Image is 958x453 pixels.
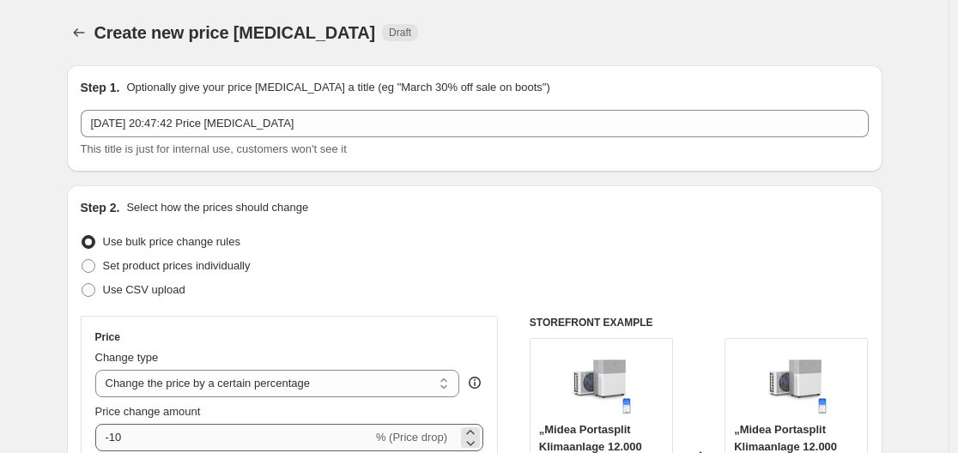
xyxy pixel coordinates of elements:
[103,259,251,272] span: Set product prices individually
[762,347,831,416] img: 61II8ARm-4L_80x.jpg
[94,23,376,42] span: Create new price [MEDICAL_DATA]
[530,316,869,329] h6: STOREFRONT EXAMPLE
[81,142,347,155] span: This title is just for internal use, customers won't see it
[126,79,549,96] p: Optionally give your price [MEDICAL_DATA] a title (eg "March 30% off sale on boots")
[103,235,240,248] span: Use bulk price change rules
[81,79,120,96] h2: Step 1.
[567,347,635,416] img: 61II8ARm-4L_80x.jpg
[81,199,120,216] h2: Step 2.
[376,431,447,444] span: % (Price drop)
[67,21,91,45] button: Price change jobs
[95,351,159,364] span: Change type
[81,110,869,137] input: 30% off holiday sale
[95,405,201,418] span: Price change amount
[126,199,308,216] p: Select how the prices should change
[95,330,120,344] h3: Price
[103,283,185,296] span: Use CSV upload
[466,374,483,391] div: help
[95,424,373,451] input: -15
[389,26,411,39] span: Draft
